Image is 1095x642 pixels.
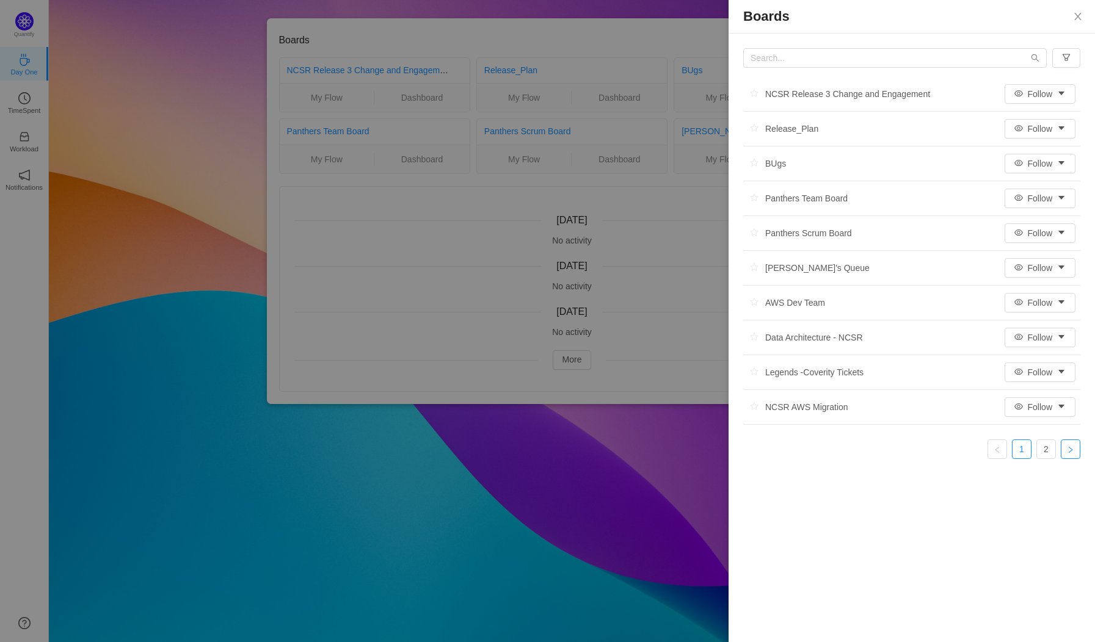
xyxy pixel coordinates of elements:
button: icon: star [743,154,765,173]
button: icon: star [743,224,765,242]
button: icon: eyeFollowicon: caret-down [1005,223,1075,243]
div: [PERSON_NAME]'s Queue [743,259,870,277]
i: icon: search [1031,54,1039,62]
button: icon: star [743,328,765,347]
button: icon: star [743,189,765,207]
a: 2 [1037,440,1055,458]
div: BUgs [743,154,786,173]
i: icon: right [1067,446,1074,453]
i: icon: close [1073,12,1083,21]
div: Release_Plan [743,120,818,138]
i: icon: left [994,446,1001,453]
button: icon: star [743,294,765,312]
input: Search... [743,48,1047,68]
li: 2 [1036,439,1056,459]
div: Data Architecture - NCSR [743,328,863,347]
button: icon: eyeFollowicon: caret-down [1005,362,1075,382]
p: Boards [743,10,1080,23]
button: icon: eyeFollowicon: caret-down [1005,397,1075,417]
button: icon: star [743,120,765,138]
button: icon: eyeFollowicon: caret-down [1005,84,1075,104]
button: icon: eyeFollowicon: caret-down [1005,119,1075,139]
li: Previous Page [988,439,1007,459]
button: icon: star [743,259,765,277]
a: 1 [1013,440,1031,458]
button: icon: eyeFollowicon: caret-down [1005,328,1075,347]
button: icon: eyeFollowicon: caret-down [1005,189,1075,208]
div: NCSR AWS Migration [743,398,848,416]
button: icon: eyeFollowicon: caret-down [1005,258,1075,278]
button: icon: star [743,85,765,103]
li: Next Page [1061,439,1080,459]
div: Legends -Coverity Tickets [743,363,864,381]
button: icon: star [743,398,765,416]
button: icon: eyeFollowicon: caret-down [1005,293,1075,312]
button: icon: filter [1052,48,1080,68]
div: Panthers Scrum Board [743,224,852,242]
div: NCSR Release 3 Change and Engagement [743,85,930,103]
div: Panthers Team Board [743,189,848,207]
button: icon: star [743,363,765,381]
div: AWS Dev Team [743,294,825,312]
button: icon: eyeFollowicon: caret-down [1005,154,1075,173]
